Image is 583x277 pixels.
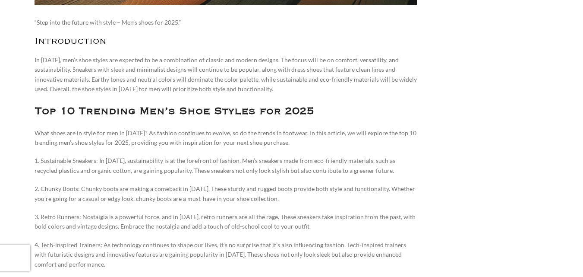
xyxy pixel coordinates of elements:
h2: Introduction [35,36,417,47]
p: In [DATE], men’s shoe styles are expected to be a combination of classic and modern designs. The ... [35,55,417,94]
p: 4. Tech-inspired Trainers: As technology continues to shape our lives, it’s no surprise that it’s... [35,240,417,269]
p: What shoes are in style for men in [DATE]? As fashion continues to evolve, so do the trends in fo... [35,128,417,148]
p: “Step into the future with style – Men’s shoes for 2025.” [35,18,417,27]
h1: Top 10 Trending Men’s Shoe Styles for 2025 [35,103,417,120]
p: 3. Retro Runners: Nostalgia is a powerful force, and in [DATE], retro runners are all the rage. T... [35,212,417,232]
p: 2. Chunky Boots: Chunky boots are making a comeback in [DATE]. These sturdy and rugged boots prov... [35,184,417,204]
p: 1. Sustainable Sneakers: In [DATE], sustainability is at the forefront of fashion. Men’s sneakers... [35,156,417,175]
